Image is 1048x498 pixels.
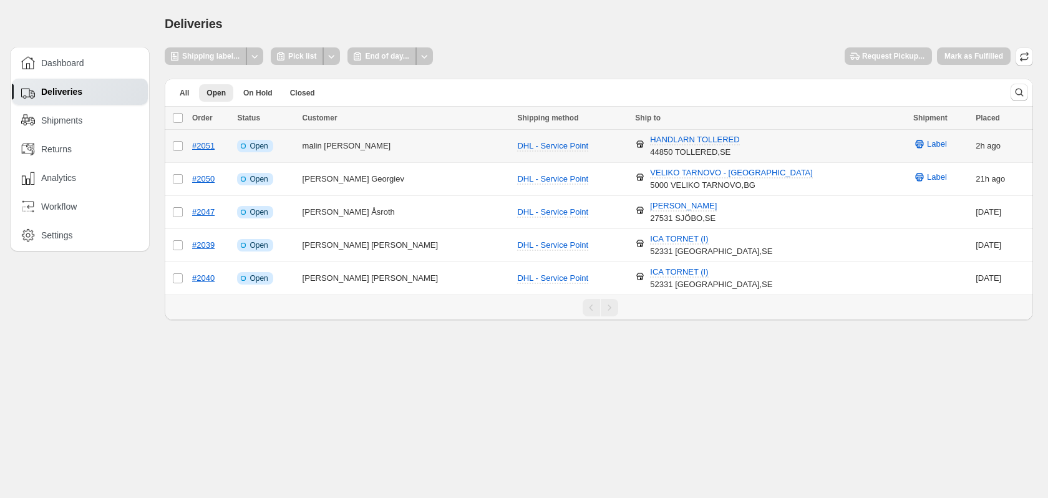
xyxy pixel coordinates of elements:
[650,201,717,212] span: [PERSON_NAME]
[517,240,588,250] span: DHL - Service Point
[517,207,588,217] span: DHL - Service Point
[517,114,578,122] span: Shipping method
[976,207,1001,217] time: Friday, October 10, 2025 at 2:03:01 PM
[250,207,268,217] span: Open
[650,167,813,192] div: 5000 VELIKO TARNOVO , BG
[650,266,772,291] div: 52331 [GEOGRAPHIC_DATA] , SE
[41,57,84,69] span: Dashboard
[250,273,268,283] span: Open
[643,163,820,183] button: VELIKO TARNOVO - [GEOGRAPHIC_DATA]
[1011,84,1028,101] button: Search and filter results
[650,134,739,159] div: 44850 TOLLERED , SE
[643,130,747,150] button: HANDLARN TOLLERED
[303,114,337,122] span: Customer
[206,88,226,98] span: Open
[299,262,514,295] td: [PERSON_NAME] [PERSON_NAME]
[290,88,315,98] span: Closed
[913,114,948,122] span: Shipment
[976,240,1001,250] time: Tuesday, October 7, 2025 at 6:52:34 PM
[906,134,954,154] button: Label
[237,114,260,122] span: Status
[643,262,716,282] button: ICA TORNET (I)
[165,17,223,31] span: Deliveries
[972,163,1033,196] td: ago
[976,174,989,183] time: Sunday, October 12, 2025 at 4:41:18 PM
[299,163,514,196] td: [PERSON_NAME] Georgiev
[192,240,215,250] a: #2039
[972,130,1033,163] td: ago
[906,167,954,187] button: Label
[650,168,813,178] span: VELIKO TARNOVO - [GEOGRAPHIC_DATA]
[299,130,514,163] td: malin [PERSON_NAME]
[510,235,596,255] button: DHL - Service Point
[510,268,596,288] button: DHL - Service Point
[976,114,1000,122] span: Placed
[650,135,739,145] span: HANDLARN TOLLERED
[976,141,984,150] time: Monday, October 13, 2025 at 11:39:37 AM
[650,233,772,258] div: 52331 [GEOGRAPHIC_DATA] , SE
[927,171,947,183] span: Label
[192,174,215,183] a: #2050
[517,174,588,183] span: DHL - Service Point
[41,85,82,98] span: Deliveries
[976,273,1001,283] time: Tuesday, October 7, 2025 at 7:02:27 PM
[927,138,947,150] span: Label
[643,229,716,249] button: ICA TORNET (I)
[650,200,717,225] div: 27531 SJÖBO , SE
[165,295,1033,320] nav: Pagination
[250,141,268,151] span: Open
[517,141,588,150] span: DHL - Service Point
[650,267,708,278] span: ICA TORNET (I)
[510,169,596,189] button: DHL - Service Point
[41,172,76,184] span: Analytics
[41,200,77,213] span: Workflow
[180,88,189,98] span: All
[299,229,514,262] td: [PERSON_NAME] [PERSON_NAME]
[192,273,215,283] a: #2040
[517,273,588,283] span: DHL - Service Point
[250,240,268,250] span: Open
[192,141,215,150] a: #2051
[635,114,661,122] span: Ship to
[41,229,73,242] span: Settings
[299,196,514,229] td: [PERSON_NAME] Åsroth
[250,174,268,184] span: Open
[41,143,72,155] span: Returns
[510,202,596,222] button: DHL - Service Point
[192,114,213,122] span: Order
[41,114,82,127] span: Shipments
[192,207,215,217] a: #2047
[643,196,724,216] button: [PERSON_NAME]
[243,88,273,98] span: On Hold
[510,136,596,156] button: DHL - Service Point
[650,234,708,245] span: ICA TORNET (I)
